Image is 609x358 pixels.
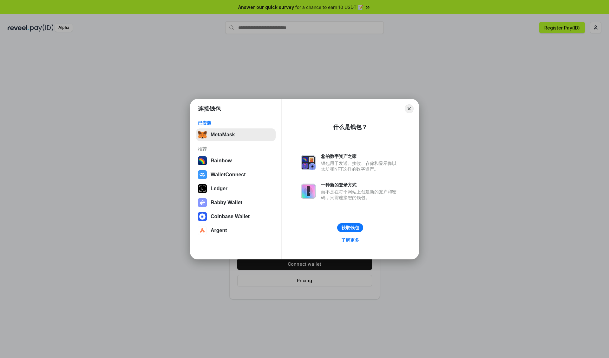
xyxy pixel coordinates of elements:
[321,153,400,159] div: 您的数字资产之家
[198,212,207,221] img: svg+xml,%3Csvg%20width%3D%2228%22%20height%3D%2228%22%20viewBox%3D%220%200%2028%2028%22%20fill%3D...
[196,182,276,195] button: Ledger
[301,155,316,170] img: svg+xml,%3Csvg%20xmlns%3D%22http%3A%2F%2Fwww.w3.org%2F2000%2Fsvg%22%20fill%3D%22none%22%20viewBox...
[198,156,207,165] img: svg+xml,%3Csvg%20width%3D%22120%22%20height%3D%22120%22%20viewBox%3D%220%200%20120%20120%22%20fil...
[196,128,276,141] button: MetaMask
[198,170,207,179] img: svg+xml,%3Csvg%20width%3D%2228%22%20height%3D%2228%22%20viewBox%3D%220%200%2028%2028%22%20fill%3D...
[196,168,276,181] button: WalletConnect
[211,228,227,233] div: Argent
[321,182,400,188] div: 一种新的登录方式
[198,120,274,126] div: 已安装
[198,105,221,113] h1: 连接钱包
[198,130,207,139] img: svg+xml,%3Csvg%20fill%3D%22none%22%20height%3D%2233%22%20viewBox%3D%220%200%2035%2033%22%20width%...
[211,186,227,192] div: Ledger
[341,237,359,243] div: 了解更多
[196,224,276,237] button: Argent
[198,184,207,193] img: svg+xml,%3Csvg%20xmlns%3D%22http%3A%2F%2Fwww.w3.org%2F2000%2Fsvg%22%20width%3D%2228%22%20height%3...
[301,184,316,199] img: svg+xml,%3Csvg%20xmlns%3D%22http%3A%2F%2Fwww.w3.org%2F2000%2Fsvg%22%20fill%3D%22none%22%20viewBox...
[211,172,246,178] div: WalletConnect
[321,189,400,200] div: 而不是在每个网站上创建新的账户和密码，只需连接您的钱包。
[211,132,235,138] div: MetaMask
[198,198,207,207] img: svg+xml,%3Csvg%20xmlns%3D%22http%3A%2F%2Fwww.w3.org%2F2000%2Fsvg%22%20fill%3D%22none%22%20viewBox...
[321,160,400,172] div: 钱包用于发送、接收、存储和显示像以太坊和NFT这样的数字资产。
[198,226,207,235] img: svg+xml,%3Csvg%20width%3D%2228%22%20height%3D%2228%22%20viewBox%3D%220%200%2028%2028%22%20fill%3D...
[196,210,276,223] button: Coinbase Wallet
[211,158,232,164] div: Rainbow
[337,236,363,244] a: 了解更多
[211,200,242,205] div: Rabby Wallet
[196,196,276,209] button: Rabby Wallet
[196,154,276,167] button: Rainbow
[341,225,359,231] div: 获取钱包
[337,223,363,232] button: 获取钱包
[333,123,367,131] div: 什么是钱包？
[211,214,250,219] div: Coinbase Wallet
[405,104,414,113] button: Close
[198,146,274,152] div: 推荐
